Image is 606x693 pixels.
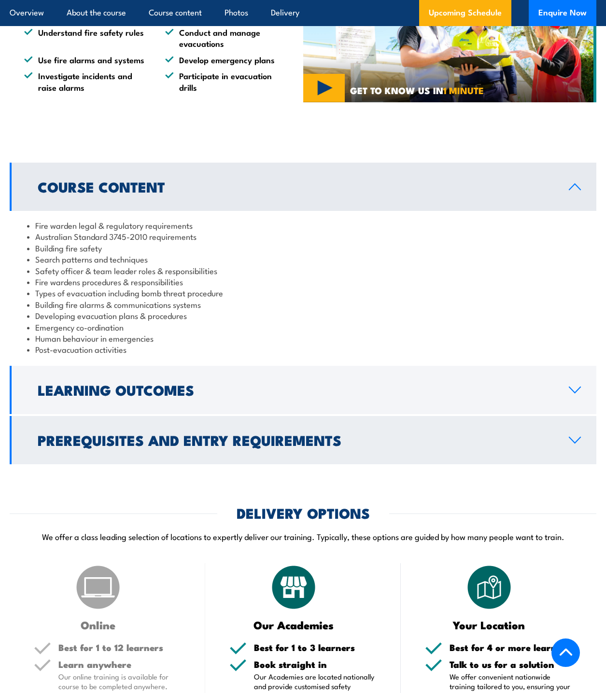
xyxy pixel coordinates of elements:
[450,643,572,652] h5: Best for 4 or more learners
[443,83,484,97] strong: 1 MINUTE
[27,242,579,253] li: Building fire safety
[27,231,579,242] li: Australian Standard 3745-2010 requirements
[10,163,596,211] a: Course Content
[27,276,579,287] li: Fire wardens procedures & responsibilities
[27,333,579,344] li: Human behaviour in emergencies
[27,253,579,264] li: Search patterns and techniques
[229,619,357,630] h3: Our Academies
[27,287,579,298] li: Types of evacuation including bomb threat procedure
[254,660,377,669] h5: Book straight in
[165,54,289,65] li: Develop emergency plans
[165,27,289,49] li: Conduct and manage evacuations
[27,344,579,355] li: Post-evacuation activities
[34,619,162,630] h3: Online
[27,310,579,321] li: Developing evacuation plans & procedures
[38,180,553,193] h2: Course Content
[38,433,553,446] h2: Prerequisites and Entry Requirements
[58,660,181,669] h5: Learn anywhere
[38,383,553,396] h2: Learning Outcomes
[350,86,484,95] span: GET TO KNOW US IN
[58,643,181,652] h5: Best for 1 to 12 learners
[27,299,579,310] li: Building fire alarms & communications systems
[58,672,181,691] p: Our online training is available for course to be completed anywhere.
[24,27,148,49] li: Understand fire safety rules
[425,619,553,630] h3: Your Location
[237,506,370,519] h2: DELIVERY OPTIONS
[10,416,596,464] a: Prerequisites and Entry Requirements
[450,660,572,669] h5: Talk to us for a solution
[10,366,596,414] a: Learning Outcomes
[27,220,579,231] li: Fire warden legal & regulatory requirements
[10,531,596,542] p: We offer a class leading selection of locations to expertly deliver our training. Typically, thes...
[27,265,579,276] li: Safety officer & team leader roles & responsibilities
[165,70,289,93] li: Participate in evacuation drills
[24,54,148,65] li: Use fire alarms and systems
[27,321,579,333] li: Emergency co-ordination
[24,70,148,93] li: Investigate incidents and raise alarms
[254,643,377,652] h5: Best for 1 to 3 learners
